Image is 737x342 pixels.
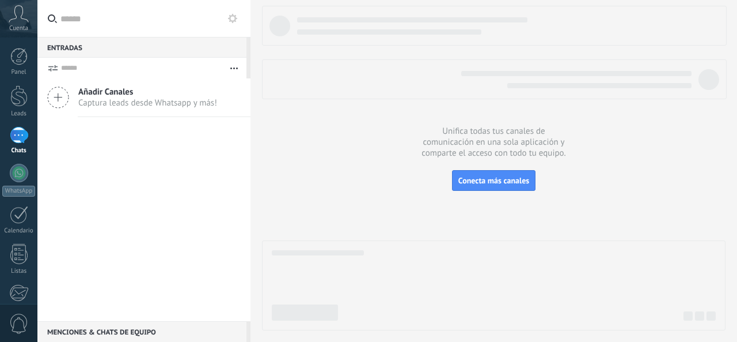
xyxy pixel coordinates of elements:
div: Entradas [37,37,246,58]
span: Captura leads desde Whatsapp y más! [78,97,217,108]
div: Chats [2,147,36,155]
span: Cuenta [9,25,28,32]
div: Menciones & Chats de equipo [37,321,246,342]
div: WhatsApp [2,186,35,197]
div: Calendario [2,227,36,235]
span: Añadir Canales [78,87,217,97]
div: Panel [2,69,36,76]
div: Listas [2,268,36,275]
button: Conecta más canales [452,170,535,191]
span: Conecta más canales [458,175,529,186]
div: Leads [2,110,36,118]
